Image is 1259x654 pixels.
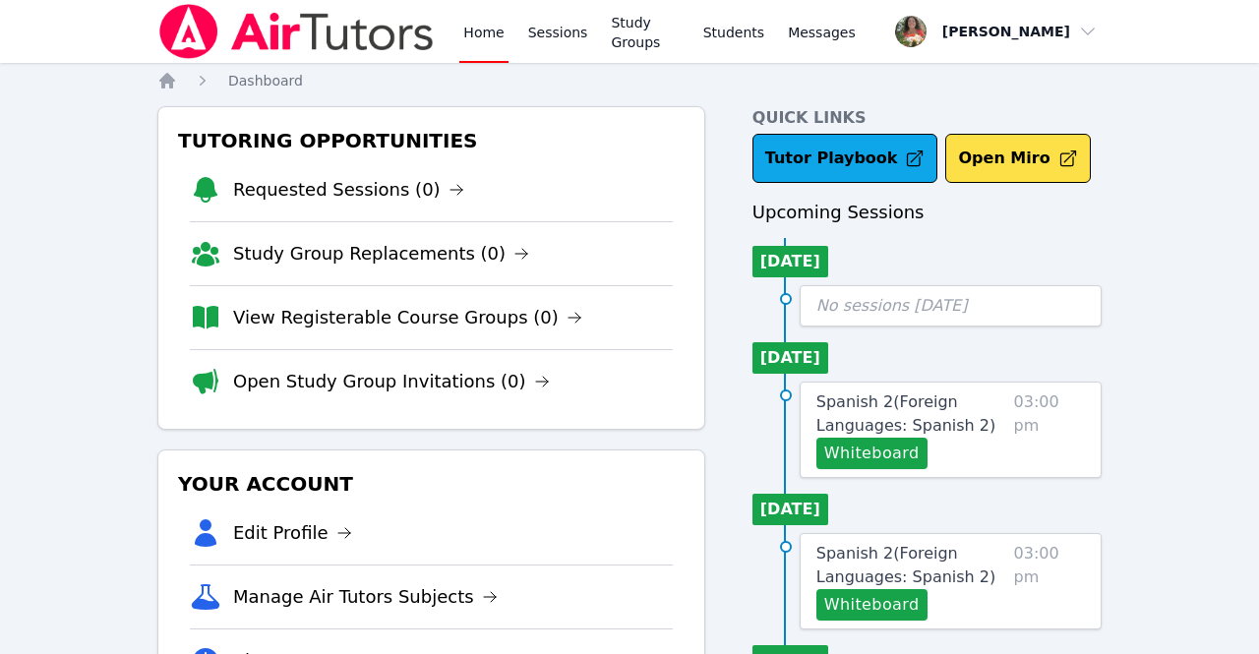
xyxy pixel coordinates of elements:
li: [DATE] [752,494,828,525]
button: Whiteboard [816,438,928,469]
li: [DATE] [752,246,828,277]
a: Spanish 2(Foreign Languages: Spanish 2) [816,390,1006,438]
span: Spanish 2 ( Foreign Languages: Spanish 2 ) [816,544,995,586]
h3: Tutoring Opportunities [174,123,689,158]
a: Tutor Playbook [752,134,938,183]
button: Open Miro [945,134,1090,183]
a: Requested Sessions (0) [233,176,464,204]
a: Study Group Replacements (0) [233,240,529,268]
a: Open Study Group Invitations (0) [233,368,550,395]
h3: Your Account [174,466,689,502]
span: 03:00 pm [1014,542,1085,621]
a: Dashboard [228,71,303,90]
h4: Quick Links [752,106,1102,130]
a: View Registerable Course Groups (0) [233,304,582,331]
a: Edit Profile [233,519,352,547]
span: No sessions [DATE] [816,296,968,315]
li: [DATE] [752,342,828,374]
span: Messages [788,23,856,42]
a: Manage Air Tutors Subjects [233,583,498,611]
img: Air Tutors [157,4,436,59]
nav: Breadcrumb [157,71,1102,90]
span: Dashboard [228,73,303,89]
a: Spanish 2(Foreign Languages: Spanish 2) [816,542,1006,589]
h3: Upcoming Sessions [752,199,1102,226]
button: Whiteboard [816,589,928,621]
span: Spanish 2 ( Foreign Languages: Spanish 2 ) [816,392,995,435]
span: 03:00 pm [1014,390,1085,469]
